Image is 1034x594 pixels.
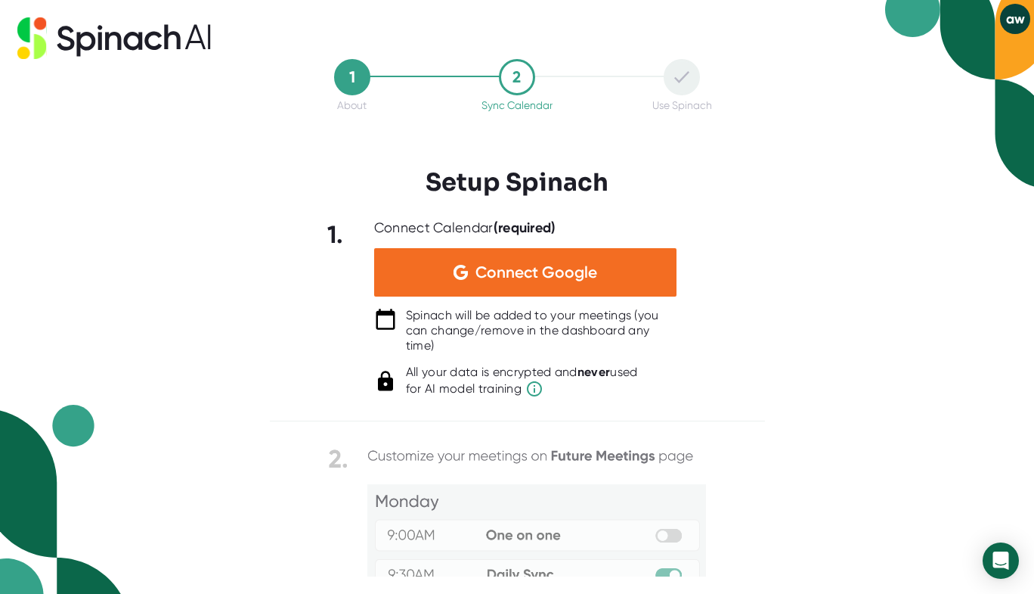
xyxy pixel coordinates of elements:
div: 1 [334,59,370,95]
div: Use Spinach [652,99,712,111]
b: 1. [327,220,344,249]
h3: Setup Spinach [426,168,608,197]
div: Open Intercom Messenger [983,543,1019,579]
b: (required) [494,219,556,236]
span: for AI model training [406,380,638,398]
div: Sync Calendar [481,99,553,111]
div: About [337,99,367,111]
img: Aehbyd4JwY73AAAAAElFTkSuQmCC [454,265,468,280]
div: All your data is encrypted and used [406,365,638,398]
div: 2 [499,59,535,95]
b: never [577,365,611,379]
button: aw [1000,4,1030,34]
div: Connect Calendar [374,219,556,237]
div: Spinach will be added to your meetings (you can change/remove in the dashboard any time) [406,308,676,353]
span: Connect Google [475,265,597,280]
